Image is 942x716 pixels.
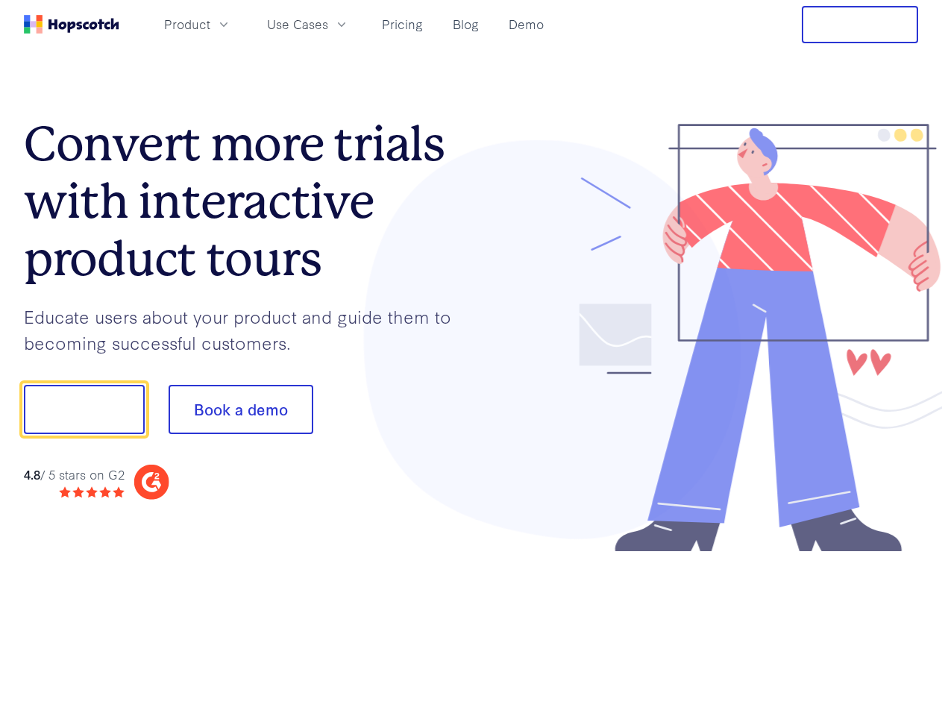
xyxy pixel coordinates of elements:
[376,12,429,37] a: Pricing
[24,304,471,355] p: Educate users about your product and guide them to becoming successful customers.
[503,12,550,37] a: Demo
[155,12,240,37] button: Product
[258,12,358,37] button: Use Cases
[24,465,40,483] strong: 4.8
[24,465,125,484] div: / 5 stars on G2
[267,15,328,34] span: Use Cases
[169,385,313,434] button: Book a demo
[24,385,145,434] button: Show me!
[24,116,471,287] h1: Convert more trials with interactive product tours
[802,6,918,43] button: Free Trial
[24,15,119,34] a: Home
[447,12,485,37] a: Blog
[164,15,210,34] span: Product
